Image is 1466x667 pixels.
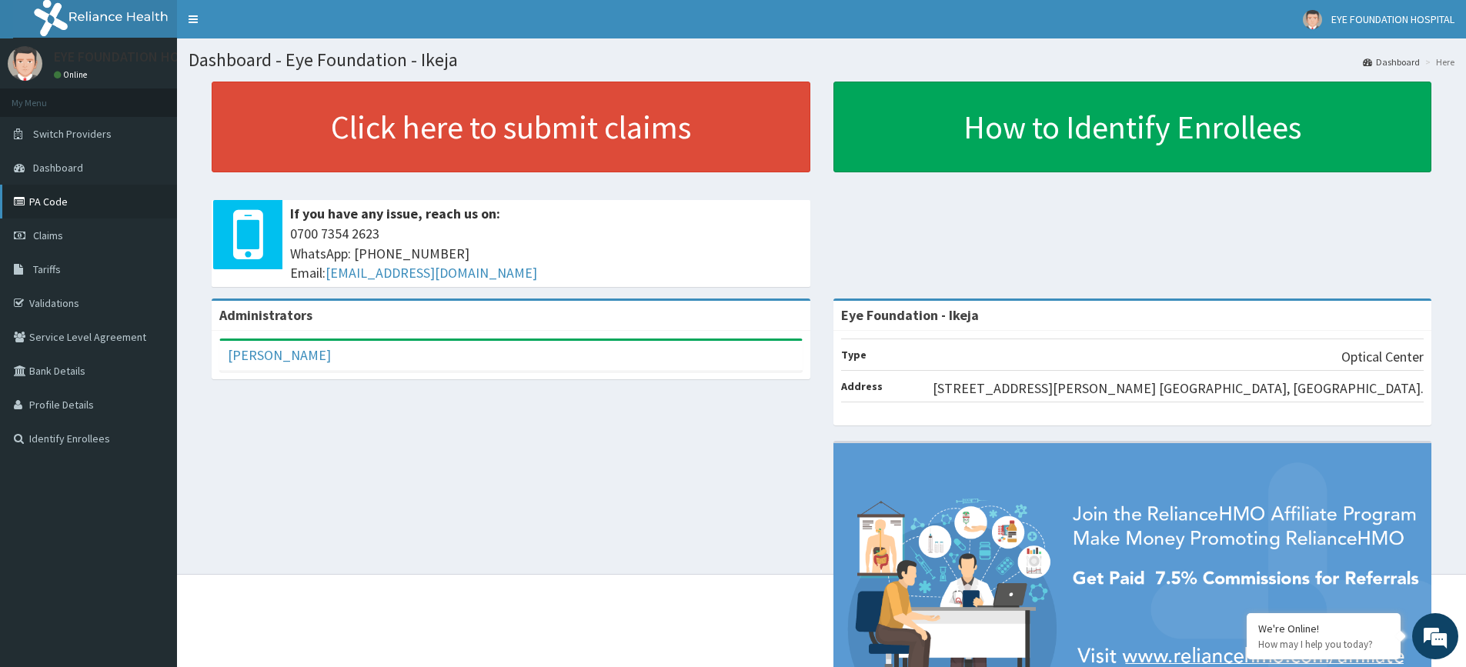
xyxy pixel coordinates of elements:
p: [STREET_ADDRESS][PERSON_NAME] [GEOGRAPHIC_DATA], [GEOGRAPHIC_DATA]. [933,379,1424,399]
img: User Image [1303,10,1322,29]
a: Click here to submit claims [212,82,810,172]
p: Optical Center [1341,347,1424,367]
b: Type [841,348,867,362]
a: [EMAIL_ADDRESS][DOMAIN_NAME] [326,264,537,282]
p: EYE FOUNDATION HOSPITAL [54,50,221,64]
h1: Dashboard - Eye Foundation - Ikeja [189,50,1454,70]
a: How to Identify Enrollees [833,82,1432,172]
b: Administrators [219,306,312,324]
span: Switch Providers [33,127,112,141]
li: Here [1421,55,1454,68]
span: Claims [33,228,63,242]
strong: Eye Foundation - Ikeja [841,306,979,324]
p: How may I help you today? [1258,638,1389,651]
b: Address [841,379,883,393]
span: Dashboard [33,161,83,175]
img: User Image [8,46,42,81]
a: Dashboard [1363,55,1420,68]
span: 0700 7354 2623 WhatsApp: [PHONE_NUMBER] Email: [290,224,803,283]
a: Online [54,69,91,80]
span: EYE FOUNDATION HOSPITAL [1331,12,1454,26]
div: We're Online! [1258,622,1389,635]
a: [PERSON_NAME] [228,346,331,364]
span: Tariffs [33,262,61,276]
b: If you have any issue, reach us on: [290,205,500,222]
